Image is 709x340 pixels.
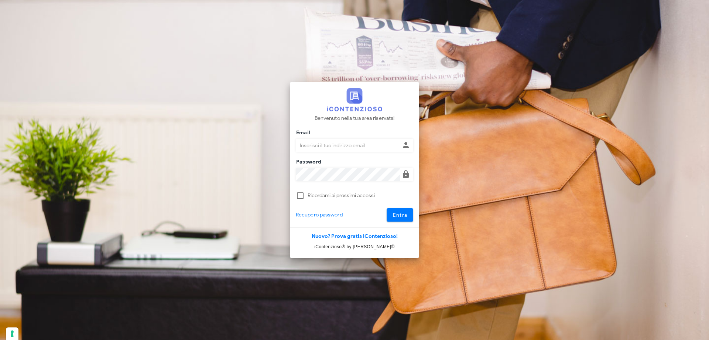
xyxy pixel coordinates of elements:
a: Nuovo? Prova gratis iContenzioso! [312,233,398,239]
p: iContenzioso® by [PERSON_NAME]© [290,243,419,250]
label: Password [294,158,322,166]
button: Le tue preferenze relative al consenso per le tecnologie di tracciamento [6,327,18,340]
input: Inserisci il tuo indirizzo email [296,139,400,152]
p: Benvenuto nella tua area riservata! [315,114,395,122]
label: Email [294,129,310,137]
button: Entra [387,208,414,222]
label: Ricordami ai prossimi accessi [308,192,413,199]
span: Entra [393,212,408,218]
a: Recupero password [296,211,343,219]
